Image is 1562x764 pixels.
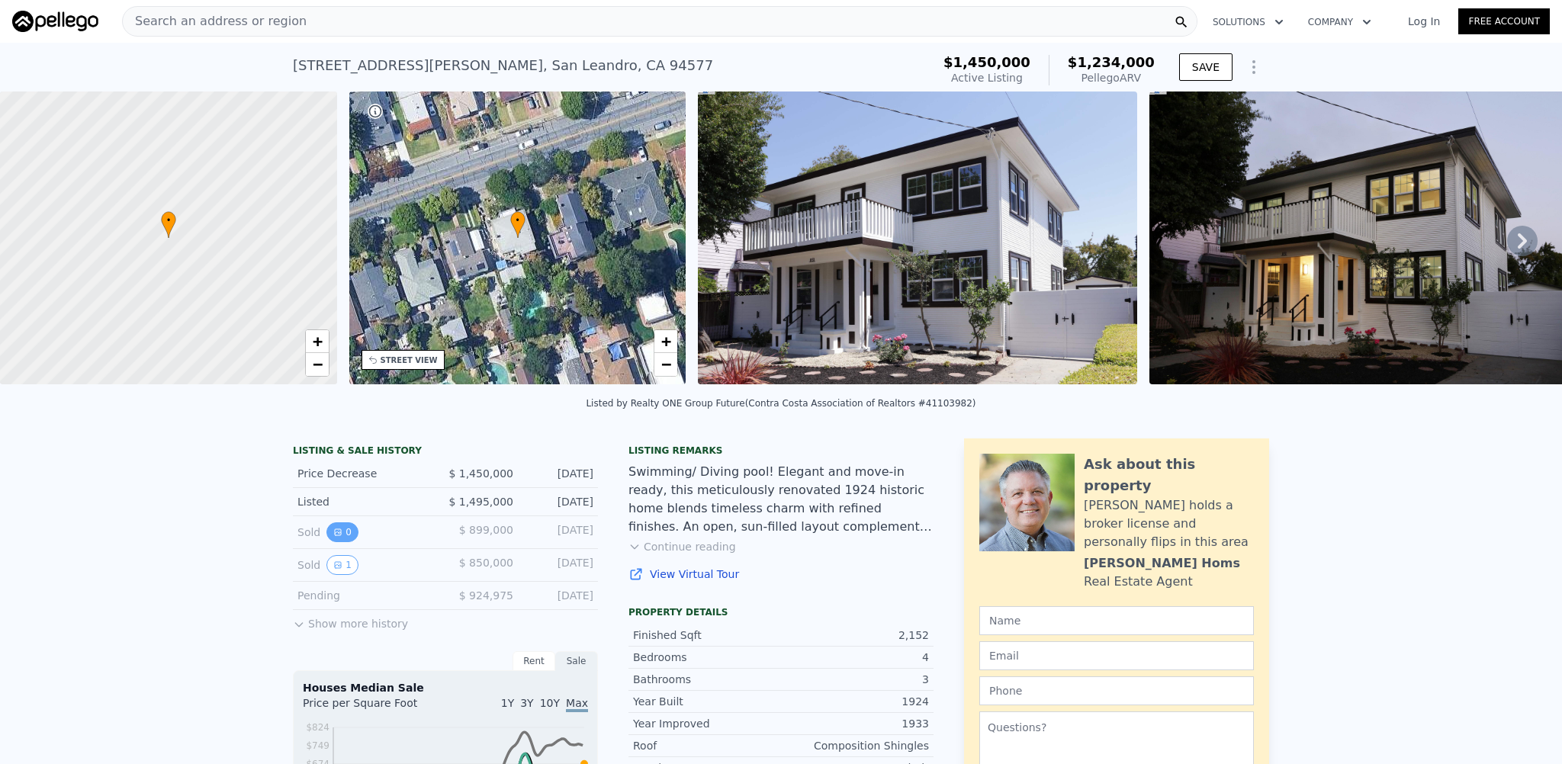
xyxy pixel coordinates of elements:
[586,398,975,409] div: Listed by Realty ONE Group Future (Contra Costa Association of Realtors #41103982)
[633,694,781,709] div: Year Built
[1239,52,1269,82] button: Show Options
[501,697,514,709] span: 1Y
[943,54,1030,70] span: $1,450,000
[306,740,329,751] tspan: $749
[525,466,593,481] div: [DATE]
[540,697,560,709] span: 10Y
[303,695,445,720] div: Price per Square Foot
[633,738,781,753] div: Roof
[633,672,781,687] div: Bathrooms
[781,738,929,753] div: Composition Shingles
[1200,8,1296,36] button: Solutions
[381,355,438,366] div: STREET VIEW
[628,606,934,618] div: Property details
[525,522,593,542] div: [DATE]
[628,567,934,582] a: View Virtual Tour
[781,672,929,687] div: 3
[1390,14,1458,29] a: Log In
[1084,454,1254,496] div: Ask about this property
[297,466,433,481] div: Price Decrease
[628,539,736,554] button: Continue reading
[448,496,513,508] span: $ 1,495,000
[297,555,433,575] div: Sold
[698,91,1137,384] img: Sale: 167127231 Parcel: 34148148
[525,588,593,603] div: [DATE]
[459,557,513,569] span: $ 850,000
[781,716,929,731] div: 1933
[633,650,781,665] div: Bedrooms
[1068,54,1155,70] span: $1,234,000
[326,522,358,542] button: View historical data
[510,213,525,227] span: •
[303,680,588,695] div: Houses Median Sale
[459,524,513,536] span: $ 899,000
[459,589,513,602] span: $ 924,975
[781,694,929,709] div: 1924
[1068,70,1155,85] div: Pellego ARV
[781,628,929,643] div: 2,152
[979,641,1254,670] input: Email
[1179,53,1233,81] button: SAVE
[1084,554,1240,573] div: [PERSON_NAME] Homs
[123,12,307,30] span: Search an address or region
[297,588,433,603] div: Pending
[161,211,176,238] div: •
[513,651,555,671] div: Rent
[555,651,598,671] div: Sale
[306,330,329,353] a: Zoom in
[661,332,671,351] span: +
[293,610,408,631] button: Show more history
[566,697,588,712] span: Max
[654,353,677,376] a: Zoom out
[633,628,781,643] div: Finished Sqft
[312,355,322,374] span: −
[161,213,176,227] span: •
[510,211,525,238] div: •
[293,55,713,76] div: [STREET_ADDRESS][PERSON_NAME] , San Leandro , CA 94577
[293,445,598,460] div: LISTING & SALE HISTORY
[628,463,934,536] div: Swimming/ Diving pool! Elegant and move-in ready, this meticulously renovated 1924 historic home ...
[312,332,322,351] span: +
[951,72,1023,84] span: Active Listing
[306,722,329,733] tspan: $824
[525,494,593,509] div: [DATE]
[654,330,677,353] a: Zoom in
[1296,8,1384,36] button: Company
[1084,573,1193,591] div: Real Estate Agent
[661,355,671,374] span: −
[633,716,781,731] div: Year Improved
[326,555,358,575] button: View historical data
[781,650,929,665] div: 4
[1084,496,1254,551] div: [PERSON_NAME] holds a broker license and personally flips in this area
[520,697,533,709] span: 3Y
[297,522,433,542] div: Sold
[306,353,329,376] a: Zoom out
[12,11,98,32] img: Pellego
[979,606,1254,635] input: Name
[297,494,433,509] div: Listed
[979,676,1254,705] input: Phone
[448,467,513,480] span: $ 1,450,000
[1458,8,1550,34] a: Free Account
[628,445,934,457] div: Listing remarks
[525,555,593,575] div: [DATE]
